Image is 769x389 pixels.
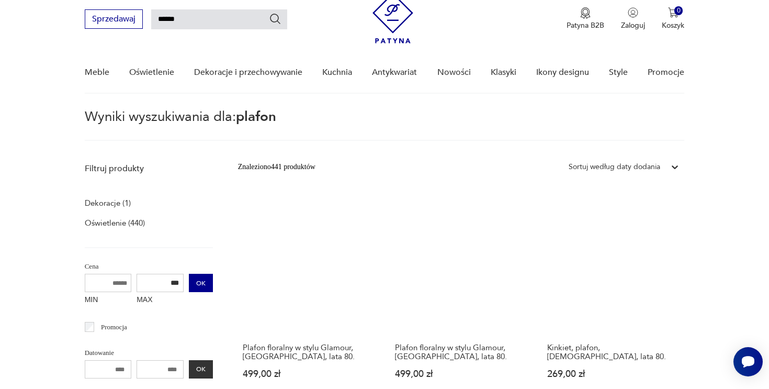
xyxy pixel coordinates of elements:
p: Promocja [101,321,127,333]
button: Sprzedawaj [85,9,143,29]
p: 269,00 zł [547,370,680,379]
h3: Plafon floralny w stylu Glamour, [GEOGRAPHIC_DATA], lata 80. [243,343,375,361]
a: Sprzedawaj [85,16,143,24]
span: plafon [236,107,276,126]
a: Oświetlenie (440) [85,216,145,230]
h3: Kinkiet, plafon, [DEMOGRAPHIC_DATA], lata 80. [547,343,680,361]
button: OK [189,274,213,292]
a: Style [609,52,628,93]
div: Znaleziono 441 produktów [238,161,315,173]
a: Dekoracje i przechowywanie [194,52,302,93]
img: Ikona koszyka [668,7,678,18]
a: Promocje [648,52,684,93]
div: 0 [674,6,683,15]
p: Datowanie [85,347,213,359]
h3: Plafon floralny w stylu Glamour, [GEOGRAPHIC_DATA], lata 80. [395,343,527,361]
button: Zaloguj [621,7,645,30]
p: Wyniki wyszukiwania dla: [85,110,685,141]
p: Filtruj produkty [85,163,213,174]
a: Kuchnia [322,52,352,93]
button: 0Koszyk [662,7,684,30]
iframe: Smartsupp widget button [733,347,763,376]
a: Ikony designu [536,52,589,93]
button: Szukaj [269,13,281,25]
a: Klasyki [491,52,516,93]
p: Koszyk [662,20,684,30]
img: Ikonka użytkownika [628,7,638,18]
img: Ikona medalu [580,7,591,19]
div: Sortuj według daty dodania [569,161,660,173]
p: Cena [85,261,213,272]
label: MAX [137,292,184,309]
a: Antykwariat [372,52,417,93]
a: Ikona medaluPatyna B2B [567,7,604,30]
button: OK [189,360,213,379]
a: Oświetlenie [129,52,174,93]
a: Meble [85,52,109,93]
a: Dekoracje (1) [85,196,131,210]
p: Zaloguj [621,20,645,30]
p: 499,00 zł [243,370,375,379]
button: Patyna B2B [567,7,604,30]
label: MIN [85,292,132,309]
p: 499,00 zł [395,370,527,379]
p: Patyna B2B [567,20,604,30]
a: Nowości [437,52,471,93]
